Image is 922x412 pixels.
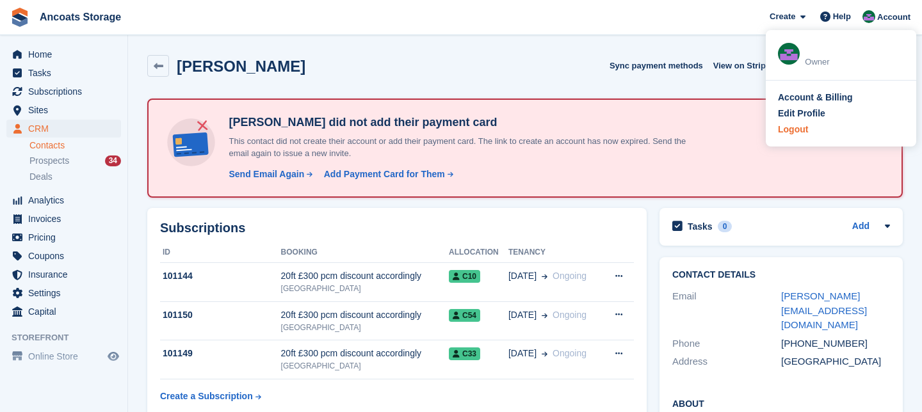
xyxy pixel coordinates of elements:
[6,228,121,246] a: menu
[105,155,121,166] div: 34
[672,270,890,280] h2: Contact Details
[610,55,703,76] button: Sync payment methods
[281,283,449,294] div: [GEOGRAPHIC_DATA]
[28,228,105,246] span: Pricing
[160,308,281,322] div: 101150
[229,168,304,181] div: Send Email Again
[508,347,537,360] span: [DATE]
[28,284,105,302] span: Settings
[508,269,537,283] span: [DATE]
[281,347,449,360] div: 20ft £300 pcm discount accordingly
[10,8,29,27] img: stora-icon-8386f47178a22dfd0bd8f6a31ec36ba5ce8667c1dd55bd0f319d3a0aa187defe.svg
[6,303,121,321] a: menu
[324,168,445,181] div: Add Payment Card for Them
[28,101,105,119] span: Sites
[805,56,904,68] div: Owner
[672,354,781,369] div: Address
[778,91,904,104] a: Account & Billing
[508,242,602,263] th: Tenancy
[319,168,455,181] a: Add Payment Card for Them
[281,269,449,283] div: 20ft £300 pcm discount accordingly
[160,242,281,263] th: ID
[6,210,121,228] a: menu
[553,271,586,281] span: Ongoing
[713,59,770,72] span: View on Stripe
[833,10,851,23] span: Help
[672,337,781,351] div: Phone
[6,101,121,119] a: menu
[553,348,586,358] span: Ongoing
[718,221,732,232] div: 0
[6,265,121,283] a: menu
[877,11,910,24] span: Account
[223,115,704,130] h4: [PERSON_NAME] did not add their payment card
[29,139,121,152] a: Contacts
[6,120,121,138] a: menu
[29,171,53,183] span: Deals
[28,64,105,82] span: Tasks
[6,83,121,100] a: menu
[708,55,786,76] a: View on Stripe
[281,360,449,372] div: [GEOGRAPHIC_DATA]
[672,289,781,333] div: Email
[852,219,869,234] a: Add
[28,83,105,100] span: Subscriptions
[28,210,105,228] span: Invoices
[449,347,480,360] span: C33
[28,45,105,63] span: Home
[28,247,105,265] span: Coupons
[449,270,480,283] span: C10
[508,308,537,322] span: [DATE]
[35,6,126,28] a: Ancoats Storage
[281,322,449,333] div: [GEOGRAPHIC_DATA]
[160,221,634,235] h2: Subscriptions
[553,310,586,320] span: Ongoing
[281,308,449,322] div: 20ft £300 pcm discount accordingly
[781,337,890,351] div: [PHONE_NUMBER]
[223,135,704,160] p: This contact did not create their account or add their payment card. The link to create an accoun...
[160,347,281,360] div: 101149
[28,191,105,209] span: Analytics
[6,247,121,265] a: menu
[778,91,853,104] div: Account & Billing
[770,10,795,23] span: Create
[160,390,253,403] div: Create a Subscription
[160,384,261,408] a: Create a Subscription
[177,58,305,75] h2: [PERSON_NAME]
[781,290,867,330] a: [PERSON_NAME][EMAIL_ADDRESS][DOMAIN_NAME]
[12,331,127,344] span: Storefront
[6,347,121,365] a: menu
[781,354,890,369] div: [GEOGRAPHIC_DATA]
[106,349,121,364] a: Preview store
[6,191,121,209] a: menu
[672,397,890,409] h2: About
[778,123,904,136] a: Logout
[29,155,69,167] span: Prospects
[28,303,105,321] span: Capital
[6,45,121,63] a: menu
[281,242,449,263] th: Booking
[28,265,105,283] span: Insurance
[164,115,218,170] img: no-card-linked-e7822e413c904bf8b177c4d89f31251c4716f9871600ec3ca5bfc59e148c83f4.svg
[778,123,808,136] div: Logout
[28,347,105,365] span: Online Store
[778,107,904,120] a: Edit Profile
[29,170,121,184] a: Deals
[6,284,121,302] a: menu
[28,120,105,138] span: CRM
[449,242,508,263] th: Allocation
[449,309,480,322] span: C54
[778,107,825,120] div: Edit Profile
[6,64,121,82] a: menu
[160,269,281,283] div: 101144
[29,154,121,168] a: Prospects 34
[688,221,713,232] h2: Tasks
